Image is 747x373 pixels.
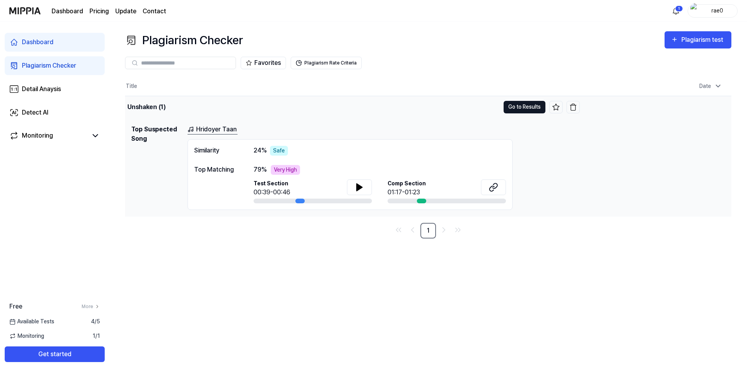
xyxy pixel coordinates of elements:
span: 24 % [254,146,267,155]
button: Favorites [241,57,286,69]
a: Go to previous page [406,224,419,236]
button: Plagiarism Rate Criteria [291,57,362,69]
a: Detect AI [5,103,105,122]
div: Plagiarism test [681,35,725,45]
a: Monitoring [9,131,88,140]
div: rae0 [702,6,733,15]
a: Hridoyer Taan [188,125,238,134]
div: Similarity [194,146,238,156]
nav: pagination [125,223,731,239]
div: Safe [270,146,288,156]
a: Go to first page [392,224,405,236]
a: Dashboard [52,7,83,16]
span: 1 / 1 [93,332,100,340]
span: Test Section [254,179,290,188]
span: 4 / 5 [91,317,100,326]
div: 00:39-00:46 [254,188,290,197]
div: 1 [675,5,683,12]
a: Update [115,7,136,16]
button: profilerae0 [688,4,738,18]
a: 1 [420,223,436,239]
div: Plagiarism Checker [125,31,243,49]
a: Pricing [89,7,109,16]
div: Monitoring [22,131,53,140]
img: profile [690,3,700,19]
img: 알림 [671,6,681,16]
span: Free [9,302,22,311]
button: Plagiarism test [665,31,731,48]
h1: Top Suspected Song [131,125,181,210]
a: Go to next page [438,224,450,236]
div: Plagiarism Checker [22,61,76,70]
span: Monitoring [9,332,44,340]
div: Very High [271,165,300,175]
div: Top Matching [194,165,238,174]
div: Dashboard [22,38,54,47]
img: delete [569,103,577,111]
div: Unshaken (1) [127,102,166,112]
button: Get started [5,346,105,362]
span: Comp Section [388,179,426,188]
span: Available Tests [9,317,54,326]
a: More [82,303,100,310]
a: Go to last page [452,224,464,236]
button: 알림1 [670,5,682,17]
a: Dashboard [5,33,105,52]
div: Detect AI [22,108,48,117]
button: Go to Results [504,101,545,113]
a: Detail Anaysis [5,80,105,99]
th: Title [125,77,580,96]
div: Date [696,80,725,93]
div: 01:17-01:23 [388,188,426,197]
td: [DATE] 2:08 PM [580,96,731,118]
a: Plagiarism Checker [5,56,105,75]
div: Detail Anaysis [22,84,61,94]
span: 79 % [254,165,267,174]
a: Contact [143,7,166,16]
